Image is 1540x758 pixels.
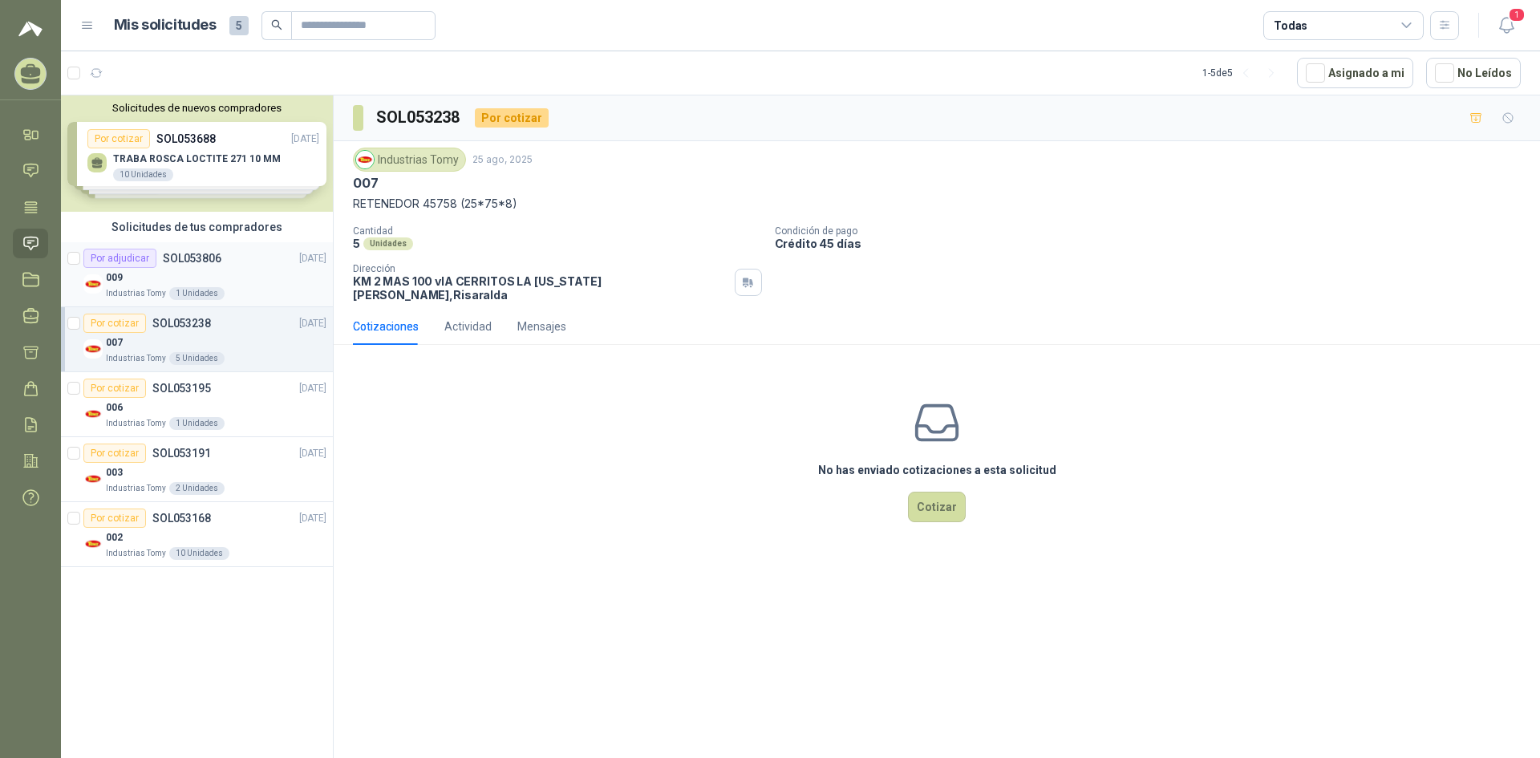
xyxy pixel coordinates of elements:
button: Asignado a mi [1297,58,1413,88]
p: Crédito 45 días [775,237,1534,250]
p: Industrias Tomy [106,417,166,430]
button: Cotizar [908,492,966,522]
p: SOL053238 [152,318,211,329]
button: No Leídos [1426,58,1521,88]
p: 003 [106,465,123,480]
p: SOL053195 [152,383,211,394]
p: 007 [106,335,123,351]
div: 1 Unidades [169,287,225,300]
div: 2 Unidades [169,482,225,495]
div: 10 Unidades [169,547,229,560]
p: 5 [353,237,360,250]
a: Por adjudicarSOL053806[DATE] Company Logo009Industrias Tomy1 Unidades [61,242,333,307]
p: Industrias Tomy [106,352,166,365]
div: Por cotizar [83,444,146,463]
img: Logo peakr [18,19,43,39]
p: 006 [106,400,123,415]
img: Company Logo [83,339,103,359]
p: SOL053191 [152,448,211,459]
div: Todas [1274,17,1307,34]
p: Industrias Tomy [106,547,166,560]
p: Dirección [353,263,728,274]
div: 1 Unidades [169,417,225,430]
div: Solicitudes de nuevos compradoresPor cotizarSOL053688[DATE] TRABA ROSCA LOCTITE 271 10 MM10 Unida... [61,95,333,212]
p: SOL053806 [163,253,221,264]
h1: Mis solicitudes [114,14,217,37]
div: Cotizaciones [353,318,419,335]
p: [DATE] [299,316,326,331]
span: search [271,19,282,30]
p: RETENEDOR 45758 (25*75*8) [353,195,1521,213]
a: Por cotizarSOL053168[DATE] Company Logo002Industrias Tomy10 Unidades [61,502,333,567]
p: 25 ago, 2025 [472,152,533,168]
a: Por cotizarSOL053238[DATE] Company Logo007Industrias Tomy5 Unidades [61,307,333,372]
p: Industrias Tomy [106,482,166,495]
button: 1 [1492,11,1521,40]
div: Por adjudicar [83,249,156,268]
p: Cantidad [353,225,762,237]
img: Company Logo [83,534,103,553]
div: 5 Unidades [169,352,225,365]
a: Por cotizarSOL053191[DATE] Company Logo003Industrias Tomy2 Unidades [61,437,333,502]
div: Por cotizar [475,108,549,128]
p: 002 [106,530,123,545]
div: Por cotizar [83,314,146,333]
p: KM 2 MAS 100 vIA CERRITOS LA [US_STATE] [PERSON_NAME] , Risaralda [353,274,728,302]
p: 009 [106,270,123,286]
div: 1 - 5 de 5 [1202,60,1284,86]
span: 1 [1508,7,1526,22]
p: Industrias Tomy [106,287,166,300]
p: [DATE] [299,381,326,396]
div: Por cotizar [83,509,146,528]
div: Solicitudes de tus compradores [61,212,333,242]
div: Mensajes [517,318,566,335]
div: Actividad [444,318,492,335]
img: Company Logo [83,404,103,424]
a: Por cotizarSOL053195[DATE] Company Logo006Industrias Tomy1 Unidades [61,372,333,437]
div: Industrias Tomy [353,148,466,172]
div: Unidades [363,237,413,250]
div: Por cotizar [83,379,146,398]
p: 007 [353,175,378,192]
span: 5 [229,16,249,35]
p: [DATE] [299,251,326,266]
p: [DATE] [299,446,326,461]
img: Company Logo [83,274,103,294]
p: SOL053168 [152,513,211,524]
p: [DATE] [299,511,326,526]
p: Condición de pago [775,225,1534,237]
img: Company Logo [83,469,103,488]
button: Solicitudes de nuevos compradores [67,102,326,114]
h3: SOL053238 [376,105,462,130]
img: Company Logo [356,151,374,168]
h3: No has enviado cotizaciones a esta solicitud [818,461,1056,479]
